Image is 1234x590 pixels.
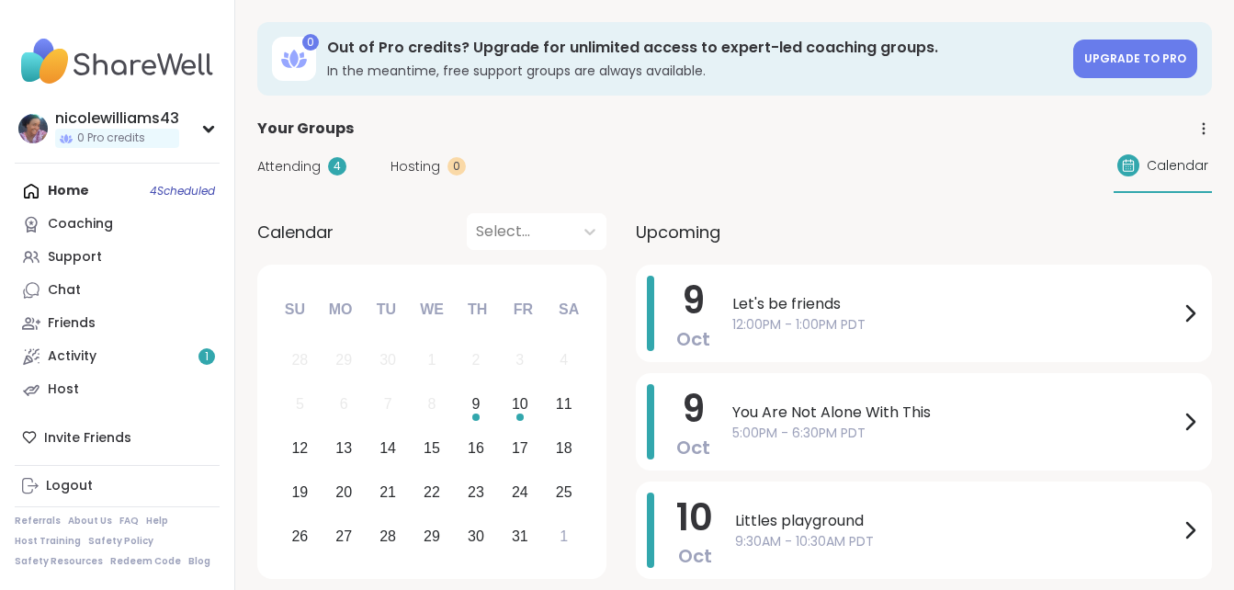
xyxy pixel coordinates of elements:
div: Invite Friends [15,421,220,454]
div: We [412,289,452,330]
span: Your Groups [257,118,354,140]
div: 1 [428,347,436,372]
div: 20 [335,480,352,505]
a: Chat [15,274,220,307]
div: Not available Monday, October 6th, 2025 [324,385,364,425]
span: 9 [682,275,705,326]
div: Host [48,380,79,399]
a: Activity1 [15,340,220,373]
div: 31 [512,524,528,549]
div: 30 [468,524,484,549]
div: Choose Monday, October 20th, 2025 [324,472,364,512]
div: Choose Saturday, October 25th, 2025 [544,472,583,512]
h3: In the meantime, free support groups are always available. [327,62,1062,80]
div: Choose Thursday, October 9th, 2025 [457,385,496,425]
div: Th [458,289,498,330]
div: 23 [468,480,484,505]
div: Not available Tuesday, October 7th, 2025 [368,385,408,425]
div: Choose Friday, October 10th, 2025 [500,385,539,425]
div: Choose Wednesday, October 15th, 2025 [413,429,452,469]
a: Host Training [15,535,81,548]
div: Mo [320,289,360,330]
div: 27 [335,524,352,549]
span: Attending [257,157,321,176]
a: Upgrade to Pro [1073,40,1197,78]
div: Choose Friday, October 24th, 2025 [500,472,539,512]
div: Choose Thursday, October 23rd, 2025 [457,472,496,512]
div: Sa [549,289,589,330]
div: Not available Monday, September 29th, 2025 [324,341,364,380]
span: 12:00PM - 1:00PM PDT [732,315,1179,335]
div: 29 [335,347,352,372]
div: nicolewilliams43 [55,108,179,129]
div: Not available Sunday, September 28th, 2025 [280,341,320,380]
span: Littles playground [735,510,1179,532]
div: 24 [512,480,528,505]
div: 16 [468,436,484,460]
div: Not available Wednesday, October 8th, 2025 [413,385,452,425]
div: Tu [366,289,406,330]
div: Choose Tuesday, October 28th, 2025 [368,516,408,556]
span: Calendar [257,220,334,244]
span: Let's be friends [732,293,1179,315]
div: 29 [424,524,440,549]
div: Choose Saturday, October 18th, 2025 [544,429,583,469]
span: 9:30AM - 10:30AM PDT [735,532,1179,551]
img: ShareWell Nav Logo [15,29,220,94]
span: Upcoming [636,220,720,244]
a: Safety Resources [15,555,103,568]
div: Not available Friday, October 3rd, 2025 [500,341,539,380]
div: Not available Sunday, October 5th, 2025 [280,385,320,425]
a: Blog [188,555,210,568]
div: Choose Monday, October 13th, 2025 [324,429,364,469]
div: 30 [379,347,396,372]
span: 5:00PM - 6:30PM PDT [732,424,1179,443]
span: Oct [678,543,712,569]
a: Safety Policy [88,535,153,548]
h3: Out of Pro credits? Upgrade for unlimited access to expert-led coaching groups. [327,38,1062,58]
span: 1 [205,349,209,365]
div: Not available Saturday, October 4th, 2025 [544,341,583,380]
a: Redeem Code [110,555,181,568]
div: 12 [291,436,308,460]
div: Choose Wednesday, October 22nd, 2025 [413,472,452,512]
div: 7 [384,391,392,416]
div: Not available Wednesday, October 1st, 2025 [413,341,452,380]
div: Choose Thursday, October 30th, 2025 [457,516,496,556]
div: 0 [302,34,319,51]
div: 13 [335,436,352,460]
span: Calendar [1147,156,1208,176]
div: Activity [48,347,96,366]
div: 1 [560,524,568,549]
a: Coaching [15,208,220,241]
div: 11 [556,391,572,416]
div: 5 [296,391,304,416]
span: 9 [682,383,705,435]
span: Oct [676,326,710,352]
img: nicolewilliams43 [18,114,48,143]
a: Friends [15,307,220,340]
div: 22 [424,480,440,505]
div: 19 [291,480,308,505]
div: 8 [428,391,436,416]
div: 9 [471,391,480,416]
div: month 2025-10 [277,338,585,558]
div: 0 [447,157,466,176]
div: 15 [424,436,440,460]
div: Not available Thursday, October 2nd, 2025 [457,341,496,380]
div: Choose Tuesday, October 14th, 2025 [368,429,408,469]
div: 4 [560,347,568,372]
div: 25 [556,480,572,505]
div: Choose Sunday, October 12th, 2025 [280,429,320,469]
span: Oct [676,435,710,460]
div: 6 [340,391,348,416]
span: Upgrade to Pro [1084,51,1186,66]
div: Friends [48,314,96,333]
div: Choose Sunday, October 19th, 2025 [280,472,320,512]
div: 21 [379,480,396,505]
a: Support [15,241,220,274]
a: FAQ [119,515,139,528]
div: Choose Saturday, November 1st, 2025 [544,516,583,556]
div: Choose Sunday, October 26th, 2025 [280,516,320,556]
div: Choose Saturday, October 11th, 2025 [544,385,583,425]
